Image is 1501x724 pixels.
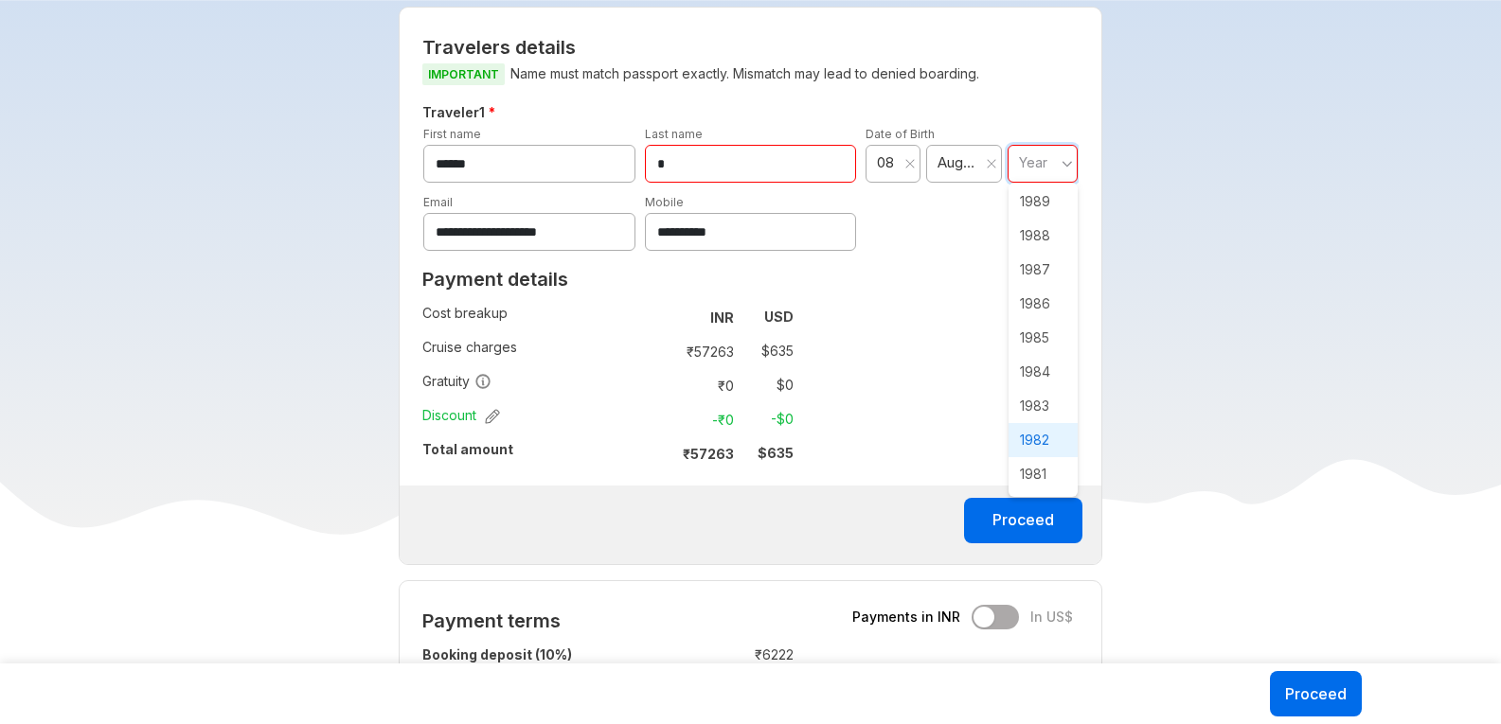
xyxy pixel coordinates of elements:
[986,158,997,169] svg: close
[662,338,742,364] td: ₹ 57263
[681,642,794,690] td: ₹ 6222
[1270,671,1362,716] button: Proceed
[422,646,572,662] strong: Booking deposit (10%)
[1009,423,1078,457] span: 1982
[1009,253,1078,287] span: 1987
[964,498,1082,543] button: Proceed
[938,153,979,172] span: August
[422,334,653,368] td: Cruise charges
[653,300,662,334] td: :
[645,195,684,209] label: Mobile
[422,36,1079,59] h2: Travelers details
[1009,321,1078,355] span: 1985
[422,441,513,457] strong: Total amount
[852,608,960,627] span: Payments in INR
[422,63,505,85] span: IMPORTANT
[710,309,734,326] strong: INR
[1019,154,1047,170] span: Year
[1009,355,1078,389] span: 1984
[758,445,794,461] strong: $ 635
[419,101,1082,124] h5: Traveler 1
[904,154,916,173] button: Clear
[904,158,916,169] svg: close
[1009,185,1078,219] span: 1989
[1009,219,1078,253] span: 1988
[653,334,662,368] td: :
[1009,287,1078,321] span: 1986
[742,372,794,398] td: $ 0
[764,309,794,325] strong: USD
[1009,389,1078,423] span: 1983
[653,368,662,402] td: :
[422,609,794,632] h2: Payment terms
[422,300,653,334] td: Cost breakup
[422,406,500,425] span: Discount
[422,62,1079,86] p: Name must match passport exactly. Mismatch may lead to denied boarding.
[683,446,734,462] strong: ₹ 57263
[742,338,794,364] td: $ 635
[671,642,681,690] td: :
[1009,457,1078,491] span: 1981
[1030,608,1073,627] span: In US$
[986,154,997,173] button: Clear
[866,127,935,141] label: Date of Birth
[423,195,453,209] label: Email
[422,372,491,391] span: Gratuity
[1062,154,1073,173] svg: angle down
[423,127,481,141] label: First name
[662,406,742,433] td: -₹ 0
[742,406,794,433] td: -$ 0
[877,153,899,172] span: 08
[653,436,662,470] td: :
[645,127,703,141] label: Last name
[662,372,742,398] td: ₹ 0
[653,402,662,436] td: :
[422,268,794,291] h2: Payment details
